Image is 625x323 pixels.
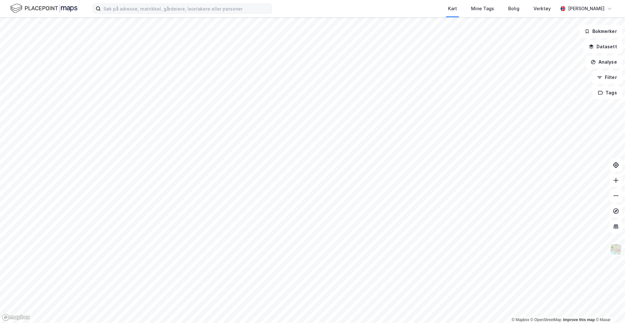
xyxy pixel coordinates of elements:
button: Analyse [585,56,622,68]
a: Mapbox [512,318,529,322]
div: Bolig [508,5,519,12]
div: Kart [448,5,457,12]
img: Z [610,243,622,256]
a: Mapbox homepage [2,314,30,321]
button: Bokmerker [579,25,622,38]
div: Mine Tags [471,5,494,12]
a: OpenStreetMap [531,318,562,322]
input: Søk på adresse, matrikkel, gårdeiere, leietakere eller personer [101,4,272,13]
button: Filter [592,71,622,84]
div: [PERSON_NAME] [568,5,605,12]
button: Tags [593,86,622,99]
a: Improve this map [563,318,595,322]
div: Verktøy [533,5,551,12]
button: Datasett [583,40,622,53]
iframe: Chat Widget [593,292,625,323]
img: logo.f888ab2527a4732fd821a326f86c7f29.svg [10,3,77,14]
